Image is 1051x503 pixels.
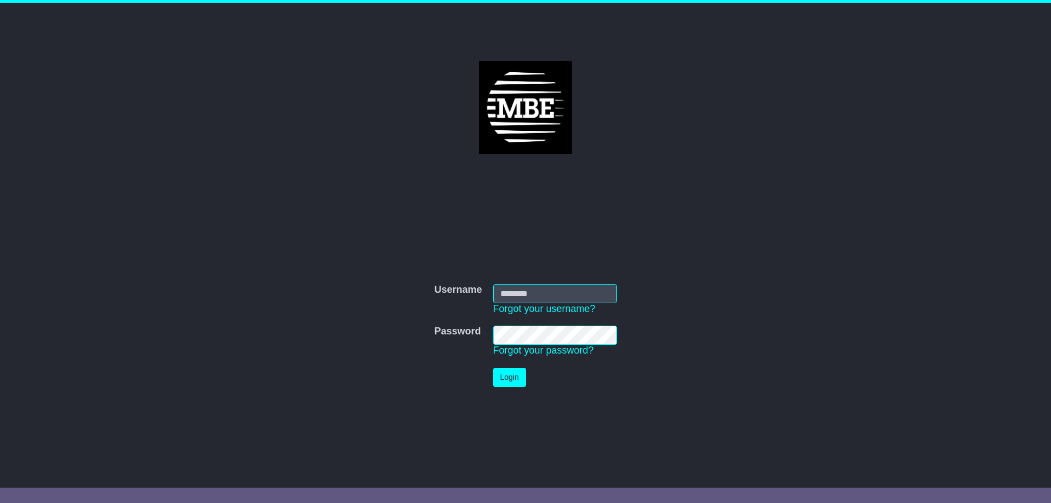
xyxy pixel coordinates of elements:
[434,326,481,338] label: Password
[479,61,572,154] img: MBE Parramatta
[493,303,596,314] a: Forgot your username?
[493,345,594,356] a: Forgot your password?
[493,368,526,387] button: Login
[434,284,482,296] label: Username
